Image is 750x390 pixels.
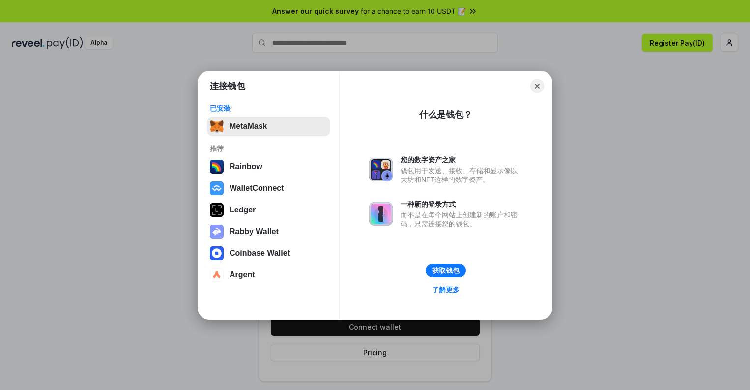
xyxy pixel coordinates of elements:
button: 获取钱包 [426,264,466,277]
button: Ledger [207,200,330,220]
button: Rainbow [207,157,330,177]
div: Coinbase Wallet [230,249,290,258]
button: Argent [207,265,330,285]
div: 获取钱包 [432,266,460,275]
button: Rabby Wallet [207,222,330,241]
div: 而不是在每个网站上创建新的账户和密码，只需连接您的钱包。 [401,210,522,228]
div: 钱包用于发送、接收、存储和显示像以太坊和NFT这样的数字资产。 [401,166,522,184]
div: 一种新的登录方式 [401,200,522,209]
div: 了解更多 [432,285,460,294]
img: svg+xml,%3Csvg%20width%3D%2228%22%20height%3D%2228%22%20viewBox%3D%220%200%2028%2028%22%20fill%3D... [210,181,224,195]
div: 推荐 [210,144,327,153]
a: 了解更多 [426,283,465,296]
button: MetaMask [207,117,330,136]
h1: 连接钱包 [210,80,245,92]
img: svg+xml,%3Csvg%20width%3D%22120%22%20height%3D%22120%22%20viewBox%3D%220%200%20120%20120%22%20fil... [210,160,224,174]
div: Rainbow [230,162,262,171]
button: WalletConnect [207,179,330,198]
img: svg+xml,%3Csvg%20xmlns%3D%22http%3A%2F%2Fwww.w3.org%2F2000%2Fsvg%22%20width%3D%2228%22%20height%3... [210,203,224,217]
img: svg+xml,%3Csvg%20xmlns%3D%22http%3A%2F%2Fwww.w3.org%2F2000%2Fsvg%22%20fill%3D%22none%22%20viewBox... [369,158,393,181]
div: 什么是钱包？ [419,109,472,120]
div: Argent [230,270,255,279]
img: svg+xml,%3Csvg%20width%3D%2228%22%20height%3D%2228%22%20viewBox%3D%220%200%2028%2028%22%20fill%3D... [210,268,224,282]
div: 您的数字资产之家 [401,155,522,164]
div: 已安装 [210,104,327,113]
img: svg+xml,%3Csvg%20fill%3D%22none%22%20height%3D%2233%22%20viewBox%3D%220%200%2035%2033%22%20width%... [210,120,224,133]
button: Close [530,79,544,93]
img: svg+xml,%3Csvg%20xmlns%3D%22http%3A%2F%2Fwww.w3.org%2F2000%2Fsvg%22%20fill%3D%22none%22%20viewBox... [369,202,393,226]
div: MetaMask [230,122,267,131]
img: svg+xml,%3Csvg%20xmlns%3D%22http%3A%2F%2Fwww.w3.org%2F2000%2Fsvg%22%20fill%3D%22none%22%20viewBox... [210,225,224,239]
img: svg+xml,%3Csvg%20width%3D%2228%22%20height%3D%2228%22%20viewBox%3D%220%200%2028%2028%22%20fill%3D... [210,246,224,260]
div: Rabby Wallet [230,227,279,236]
div: WalletConnect [230,184,284,193]
button: Coinbase Wallet [207,243,330,263]
div: Ledger [230,206,256,214]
